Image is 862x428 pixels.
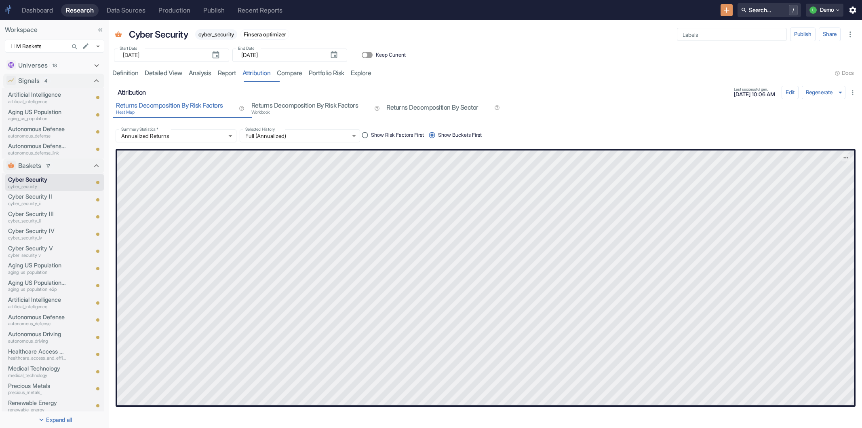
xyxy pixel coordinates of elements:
[371,131,424,139] span: Show Risk Factors First
[8,175,66,184] p: Cyber Security
[738,3,801,17] button: Search.../
[8,407,66,413] p: renewable_energy
[734,92,775,97] span: [DATE] 10:06 AM
[274,65,306,82] a: compare
[8,295,66,310] a: Artificial Intelligenceartificial_intelligence
[8,210,66,218] p: Cyber Security III
[5,25,104,35] p: Workspace
[8,200,66,207] p: cyber_security_ii
[120,45,137,51] label: Start Date
[123,49,205,62] input: yyyy-mm-dd
[8,398,66,413] a: Renewable Energyrenewable_energy
[8,142,66,156] a: Autonomous Defense Linkautonomous_defense_link
[115,31,122,40] span: Basket
[43,163,53,170] span: 17
[251,110,358,115] span: Workbook
[154,4,195,17] a: Production
[69,41,80,53] button: Search in Workspace...
[8,330,66,339] p: Autonomous Driving
[112,69,138,77] div: Definition
[198,4,230,17] a: Publish
[95,24,106,36] button: Collapse Sidebar
[806,4,843,17] button: LDemo
[8,90,66,99] p: Artificial Intelligence
[8,398,66,407] p: Renewable Energy
[8,183,66,190] p: cyber_security
[8,244,66,258] a: Cyber Security Vcyber_security_v
[376,51,406,59] span: Keep Current
[8,389,66,396] p: precious_metals_
[782,86,799,100] button: config
[107,6,145,14] div: Data Sources
[8,150,66,157] p: autonomous_defense_link
[116,102,223,115] div: Returns Decomposition by Risk Factors
[238,6,282,14] div: Recent Reports
[22,6,53,14] div: Dashboard
[734,87,775,91] span: Last successful gen.
[8,372,66,379] p: medical_technology
[245,126,275,132] label: Selected History
[8,269,66,276] p: aging_us_population
[8,278,66,293] a: Aging US Population | E2Paging_us_population_e2p
[8,338,66,345] p: autonomous_driving
[8,347,66,356] p: Healthcare Access and Efficiency
[61,4,99,17] a: Research
[8,364,66,379] a: Medical Technologymedical_technology
[8,227,66,241] a: Cyber Security IVcyber_security_iv
[239,65,274,82] a: attribution
[8,295,66,304] p: Artificial Intelligence
[158,6,190,14] div: Production
[8,303,66,310] p: artificial_intelligence
[8,133,66,140] p: autonomous_defense
[8,98,66,105] p: artificial_intelligence
[3,159,104,173] div: Baskets17
[8,261,66,275] a: Aging US Populationaging_us_population
[2,413,107,426] button: Expand all
[251,102,358,115] div: Returns Decomposition by Risk Factors
[8,355,66,362] p: healthcare_access_and_efficiency
[802,86,837,100] button: Regenerate
[80,40,91,52] button: edit
[363,129,488,142] div: position
[3,74,104,88] div: Signals4
[8,313,66,327] a: Autonomous Defenseautonomous_defense
[819,28,841,41] button: Share
[102,4,150,17] a: Data Sources
[66,6,94,14] div: Research
[121,126,158,132] label: Summary Statistics
[386,104,478,112] div: Returns Decomposition by Sector
[8,330,66,344] a: Autonomous Drivingautonomous_driving
[842,154,850,161] a: Export; Press ENTER to open
[8,320,66,327] p: autonomous_defense
[8,381,66,396] a: Precious Metalsprecious_metals_
[17,4,58,17] a: Dashboard
[141,65,185,82] a: detailed view
[8,313,66,322] p: Autonomous Defense
[42,78,50,85] span: 4
[8,381,66,390] p: Precious Metals
[5,40,104,53] div: LLM Baskets
[8,244,66,253] p: Cyber Security V
[18,61,48,70] p: Universes
[215,65,239,82] a: report
[195,31,237,38] span: cyber_security
[8,175,66,190] a: Cyber Securitycyber_security
[8,115,66,122] p: aging_us_population
[8,192,66,201] p: Cyber Security II
[348,65,375,82] a: Explore
[8,252,66,259] p: cyber_security_v
[8,210,66,224] a: Cyber Security IIIcyber_security_iii
[8,278,66,287] p: Aging US Population | E2P
[233,4,287,17] a: Recent Reports
[18,76,40,86] p: Signals
[306,65,348,82] a: Portfolio Risk
[8,227,66,235] p: Cyber Security IV
[127,25,190,44] div: Cyber Security
[118,89,729,96] h6: Attribution
[8,364,66,373] p: Medical Technology
[8,286,66,293] p: aging_us_population_e2p
[116,129,236,142] div: Annualized Returns
[18,161,41,171] p: Baskets
[185,65,215,82] a: analysis
[8,347,66,362] a: Healthcare Access and Efficiencyhealthcare_access_and_efficiency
